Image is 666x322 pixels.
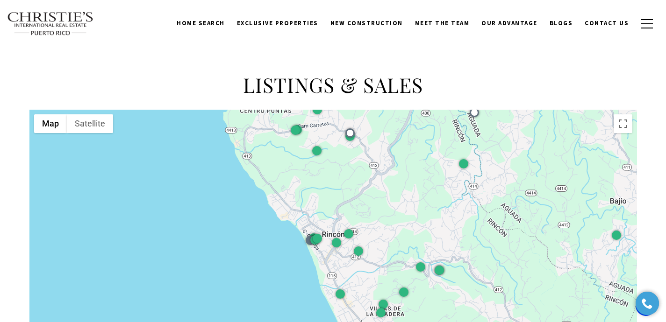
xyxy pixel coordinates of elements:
img: Christie's International Real Estate text transparent background [7,12,94,36]
button: Toggle fullscreen view [614,114,632,133]
span: New Construction [330,19,403,27]
span: Exclusive Properties [237,19,318,27]
a: Home Search [171,14,231,32]
button: button [635,10,659,37]
h2: LISTINGS & SALES [29,72,637,98]
a: Meet the Team [409,14,476,32]
span: Blogs [550,19,573,27]
a: Blogs [544,14,579,32]
a: Exclusive Properties [231,14,324,32]
button: Show street map [34,114,67,133]
span: Contact Us [585,19,629,27]
span: Our Advantage [481,19,537,27]
a: Our Advantage [475,14,544,32]
button: Show satellite imagery [67,114,113,133]
a: New Construction [324,14,409,32]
